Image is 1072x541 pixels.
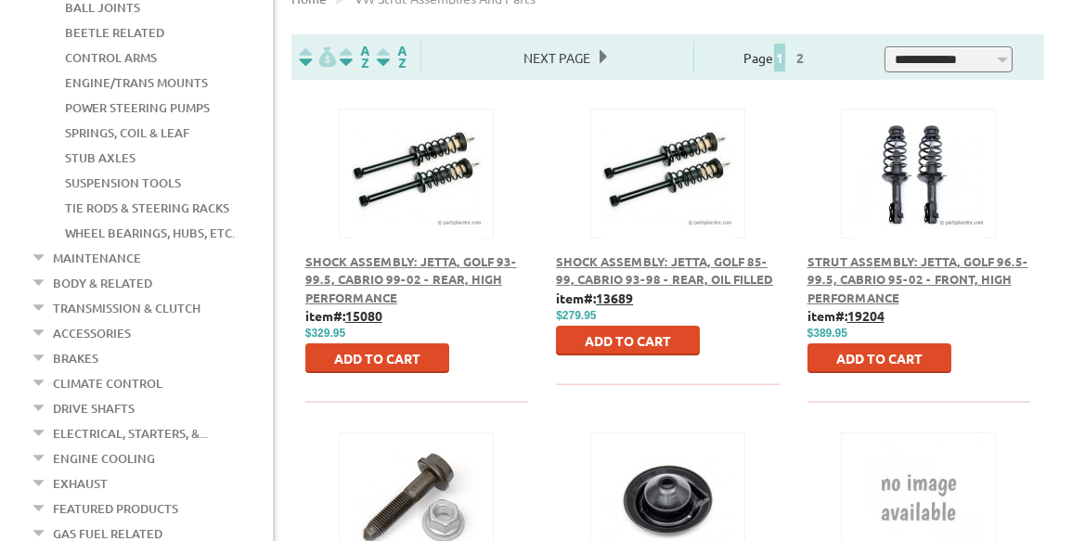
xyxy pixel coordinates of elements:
a: Climate Control [53,371,162,395]
a: Shock Assembly: Jetta, Golf 85-99, Cabrio 93-98 - Rear, Oil Filled [556,253,773,288]
a: Stub Axles [65,146,136,170]
img: Sort by Sales Rank [373,46,410,68]
span: Add to Cart [585,332,671,349]
a: Shock Assembly: Jetta, Golf 93-99.5, Cabrio 99-02 - Rear, High Performance [305,253,517,305]
a: Control Arms [65,45,157,70]
a: Beetle Related [65,20,164,45]
span: Next Page [514,44,600,71]
button: Add to Cart [807,343,951,373]
a: Springs, Coil & Leaf [65,121,189,145]
a: Brakes [53,346,98,370]
a: 2 [792,49,808,66]
button: Add to Cart [305,343,449,373]
img: filterpricelow.svg [299,46,336,68]
a: Featured Products [53,496,178,521]
a: Accessories [53,321,131,345]
a: Engine/Trans Mounts [65,71,208,95]
a: Wheel Bearings, Hubs, Etc. [65,221,235,245]
span: 1 [774,44,785,71]
b: item#: [556,290,633,306]
b: item#: [807,307,885,324]
a: Engine Cooling [53,446,155,470]
span: $389.95 [807,327,847,340]
a: Maintenance [53,246,141,270]
a: Next Page [514,49,600,66]
span: $329.95 [305,327,345,340]
a: Strut Assembly: Jetta, Golf 96.5-99.5, Cabrio 95-02 - Front, High Performance [807,253,1028,305]
span: $279.95 [556,309,596,322]
u: 15080 [345,307,382,324]
a: Drive Shafts [53,396,135,420]
span: Add to Cart [836,350,923,367]
span: Add to Cart [334,350,420,367]
div: Page [693,42,860,72]
button: Add to Cart [556,326,700,355]
a: Body & Related [53,271,152,295]
img: Sort by Headline [336,46,373,68]
a: Power Steering Pumps [65,96,210,120]
a: Electrical, Starters, &... [53,421,208,445]
a: Transmission & Clutch [53,296,200,320]
u: 19204 [847,307,885,324]
b: item#: [305,307,382,324]
a: Tie Rods & Steering Racks [65,196,229,220]
a: Suspension Tools [65,171,181,195]
u: 13689 [596,290,633,306]
a: Exhaust [53,471,108,496]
